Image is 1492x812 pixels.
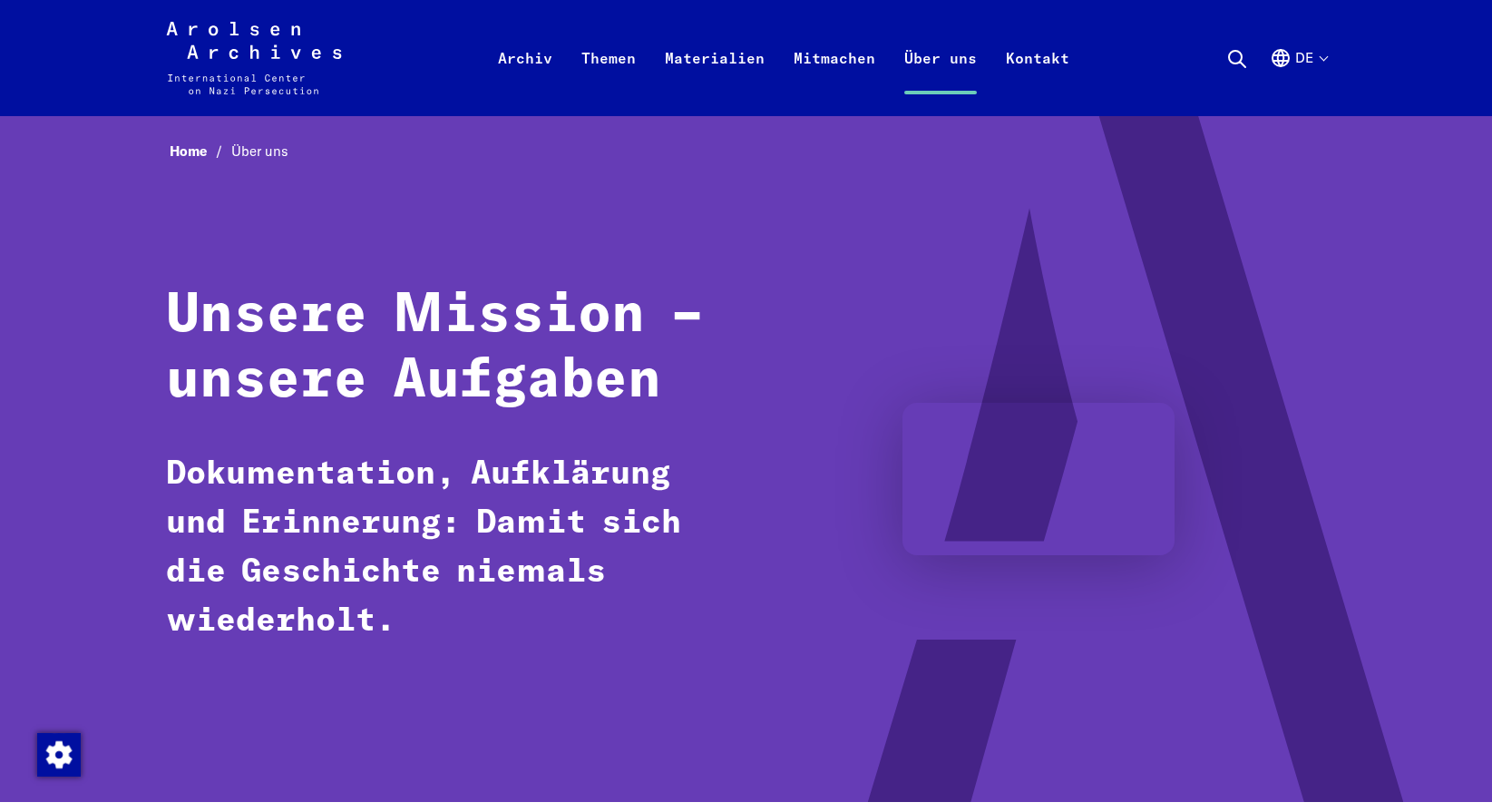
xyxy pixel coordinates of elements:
h1: n [166,283,715,414]
a: Themen [567,44,650,116]
a: Kontakt [991,44,1084,116]
p: Dokumentation, Aufklärung und Erinnerung: Damit sich die Geschichte niemals wiederholt. [166,450,715,646]
a: Archiv [483,44,567,116]
a: Home [170,142,231,160]
img: Zustimmung ändern [37,733,81,777]
nav: Primär [483,22,1084,94]
strong: Unsere Mission – unsere Aufgabe [166,289,704,408]
span: Über uns [231,142,288,160]
a: Mitmachen [779,44,890,116]
a: Über uns [890,44,991,116]
button: Deutsch, Sprachauswahl [1270,47,1327,113]
nav: Breadcrumb [166,138,1327,166]
a: Materialien [650,44,779,116]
